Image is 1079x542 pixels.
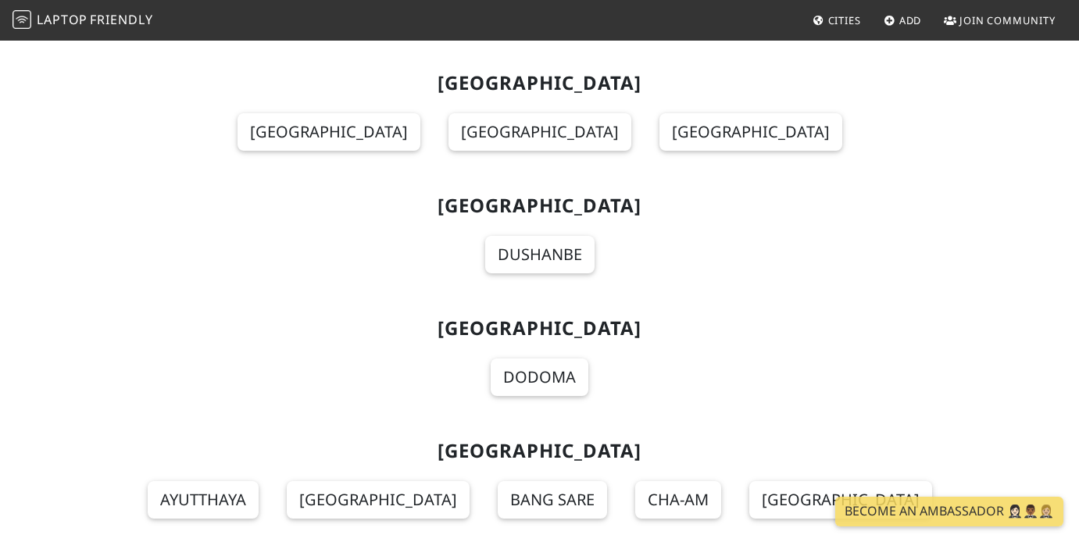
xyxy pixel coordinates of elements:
a: [GEOGRAPHIC_DATA] [287,481,470,519]
span: Add [899,13,922,27]
a: Join Community [938,6,1062,34]
a: Ayutthaya [148,481,259,519]
span: Cities [828,13,861,27]
span: Laptop [37,11,88,28]
img: LaptopFriendly [13,10,31,29]
span: Join Community [959,13,1056,27]
a: Add [877,6,928,34]
span: Friendly [90,11,152,28]
a: [GEOGRAPHIC_DATA] [238,113,420,151]
a: [GEOGRAPHIC_DATA] [448,113,631,151]
a: LaptopFriendly LaptopFriendly [13,7,153,34]
a: Dodoma [491,358,588,396]
a: Bang Sare [498,481,607,519]
a: [GEOGRAPHIC_DATA] [749,481,932,519]
a: Dushanbe [485,236,595,273]
a: Cities [806,6,867,34]
h2: [GEOGRAPHIC_DATA] [104,194,976,217]
a: [GEOGRAPHIC_DATA] [659,113,842,151]
h2: [GEOGRAPHIC_DATA] [104,72,976,94]
a: Cha-am [635,481,721,519]
h2: [GEOGRAPHIC_DATA] [104,317,976,340]
h2: [GEOGRAPHIC_DATA] [104,440,976,462]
